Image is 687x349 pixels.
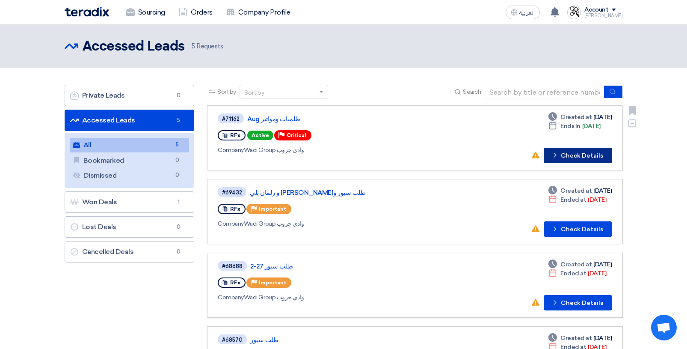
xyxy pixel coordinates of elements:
[172,156,182,165] span: 0
[172,140,182,149] span: 5
[70,138,190,152] a: All
[172,3,219,22] a: Orders
[544,148,612,163] button: Check Details
[287,132,306,138] span: Critical
[651,315,677,340] a: Open chat
[244,88,264,97] div: Sort by
[560,113,592,122] span: Created at
[560,334,592,343] span: Created at
[173,198,184,206] span: 1
[65,7,109,17] img: Teradix logo
[222,337,243,343] div: #68570
[544,221,612,237] button: Check Details
[485,86,604,98] input: Search by title or reference number
[544,295,612,310] button: Check Details
[218,146,463,155] div: Wadi Group وادي جروب
[173,223,184,231] span: 0
[172,171,182,180] span: 0
[519,10,535,16] span: العربية
[83,38,185,55] h2: Accessed Leads
[173,91,184,100] span: 0
[548,269,606,278] div: [DATE]
[548,195,606,204] div: [DATE]
[230,132,240,138] span: RFx
[250,189,464,197] a: طلب سيور و[PERSON_NAME] و رلمان بلي
[222,263,243,269] div: #68688
[584,6,609,14] div: Account
[247,131,273,140] span: Active
[70,153,190,168] a: Bookmarked
[584,13,623,18] div: [PERSON_NAME]
[250,262,464,270] a: طلب سيور 27-2
[65,110,195,131] a: Accessed Leads5
[65,191,195,213] a: Won Deals1
[230,206,240,212] span: RFx
[70,168,190,183] a: Dismissed
[222,190,242,195] div: #69432
[548,260,612,269] div: [DATE]
[119,3,172,22] a: Sourcing
[548,334,612,343] div: [DATE]
[65,85,195,106] a: Private Leads0
[192,42,195,50] span: 5
[222,116,240,122] div: #71162
[217,87,236,96] span: Sort by
[247,115,461,123] a: طلمبات ومواتير Aug
[506,6,540,19] button: العربية
[218,219,465,228] div: Wadi Group وادي جروب
[250,336,464,344] a: طلب سيور
[567,6,581,19] img: intergear_Trade_logo_1756409606822.jpg
[560,186,592,195] span: Created at
[548,113,612,122] div: [DATE]
[65,241,195,262] a: Cancelled Deals0
[548,122,601,131] div: [DATE]
[548,186,612,195] div: [DATE]
[219,3,297,22] a: Company Profile
[218,293,466,302] div: Wadi Group وادي جروب
[218,294,244,301] span: Company
[560,122,580,131] span: Ends In
[192,42,223,51] span: Requests
[560,269,586,278] span: Ended at
[173,248,184,256] span: 0
[173,116,184,125] span: 5
[463,87,481,96] span: Search
[218,220,244,227] span: Company
[560,260,592,269] span: Created at
[65,216,195,238] a: Lost Deals0
[230,280,240,286] span: RFx
[560,195,586,204] span: Ended at
[259,206,286,212] span: Important
[259,280,286,286] span: Important
[218,146,244,154] span: Company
